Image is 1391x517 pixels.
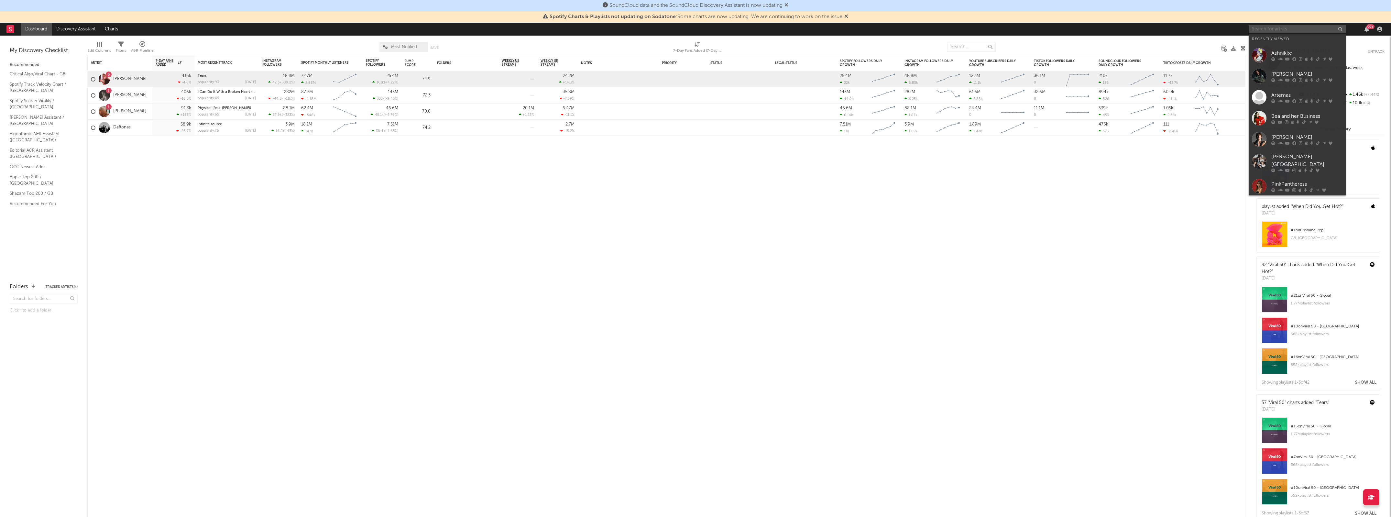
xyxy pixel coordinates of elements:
[1192,120,1221,136] svg: Chart title
[904,81,918,85] div: 6.85k
[1257,287,1380,317] a: #21onViral 50 - Global1.77Mplaylist followers
[1034,90,1046,94] div: 32.6M
[969,113,971,117] div: 0
[156,59,176,67] span: 7-Day Fans Added
[784,3,788,8] span: Dismiss
[177,96,191,101] div: -16.5 %
[1099,97,1109,101] div: 826
[1249,129,1346,150] a: [PERSON_NAME]
[52,23,100,36] a: Discovery Assistant
[840,90,850,94] div: 143M
[181,90,191,94] div: 406k
[1099,113,1109,117] div: 453
[10,47,78,55] div: My Discovery Checklist
[181,106,191,110] div: 91.3k
[1262,275,1365,282] div: [DATE]
[1099,90,1109,94] div: 894k
[177,113,191,117] div: +163 %
[840,97,854,101] div: 44.9k
[869,71,898,87] svg: Chart title
[273,113,282,117] span: 37.9k
[385,113,397,117] span: +4.76 %
[1249,66,1346,87] a: [PERSON_NAME]
[565,122,575,126] div: 2.7M
[1128,104,1157,120] svg: Chart title
[1355,380,1376,385] button: Show All
[1252,35,1342,43] div: Recently Viewed
[1163,129,1178,133] div: -2.45k
[131,39,154,58] div: A&R Pipeline
[405,92,431,99] div: 72.3
[934,104,963,120] svg: Chart title
[376,129,385,133] span: 38.4k
[1257,317,1380,348] a: #10onViral 50 - [GEOGRAPHIC_DATA]368kplaylist followers
[373,96,398,101] div: ( )
[1192,87,1221,104] svg: Chart title
[1192,71,1221,87] svg: Chart title
[1291,453,1375,461] div: # 7 on Viral 50 - [GEOGRAPHIC_DATA]
[673,47,722,55] div: 7-Day Fans Added (7-Day Fans Added)
[1249,87,1346,108] a: Artemas
[131,47,154,55] div: A&R Pipeline
[840,81,850,85] div: 22k
[561,113,575,117] div: -11.1 %
[840,113,853,117] div: 6.14k
[330,104,359,120] svg: Chart title
[1099,59,1147,67] div: SoundCloud Followers Daily Growth
[113,93,147,98] a: [PERSON_NAME]
[245,113,256,116] div: [DATE]
[1291,323,1375,330] div: # 10 on Viral 50 - [GEOGRAPHIC_DATA]
[176,129,191,133] div: -26.7 %
[1271,113,1342,120] div: Bea and her Business
[673,39,722,58] div: 7-Day Fans Added (7-Day Fans Added)
[560,96,575,101] div: -7.59 %
[1342,91,1385,99] div: 1.46k
[366,59,389,67] div: Spotify Followers
[1034,106,1044,110] div: 11.1M
[301,90,313,94] div: 87.7M
[301,81,316,85] div: 2.88M
[550,14,842,19] span: : Some charts are now updating. We are continuing to work on the issue
[1099,81,1109,85] div: 195
[541,59,565,67] span: Weekly UK Streams
[1271,134,1342,141] div: [PERSON_NAME]
[1257,479,1380,510] a: #10onViral 50 - [GEOGRAPHIC_DATA]352kplaylist followers
[388,90,398,94] div: 143M
[1249,25,1346,33] input: Search for artists
[284,90,295,94] div: 282M
[969,90,980,94] div: 61.5M
[282,81,294,84] span: -39.2 %
[904,113,917,117] div: 1.87k
[1099,106,1108,110] div: 539k
[998,104,1027,120] svg: Chart title
[113,125,131,130] a: Deftones
[1262,210,1343,217] div: [DATE]
[904,59,953,67] div: Instagram Followers Daily Growth
[198,123,256,126] div: infinite source
[10,97,71,111] a: Spotify Search Virality / [GEOGRAPHIC_DATA]
[1257,348,1380,379] a: #16onViral 50 - [GEOGRAPHIC_DATA]352kplaylist followers
[301,74,312,78] div: 72.7M
[998,71,1027,87] svg: Chart title
[710,61,752,65] div: Status
[1099,122,1108,126] div: 476k
[1291,234,1375,242] div: GB, [GEOGRAPHIC_DATA]
[563,106,575,110] div: 6.47M
[1291,461,1375,469] div: 368k playlist followers
[268,80,295,84] div: ( )
[1249,150,1346,176] a: [PERSON_NAME][GEOGRAPHIC_DATA]
[1163,97,1177,101] div: -11.1k
[934,120,963,136] svg: Chart title
[113,76,147,82] a: [PERSON_NAME]
[10,71,71,78] a: Critical Algo/Viral Chart - GB
[1366,24,1375,29] div: 99 +
[405,75,431,83] div: 74.9
[1291,292,1375,300] div: # 21 on Viral 50 - Global
[581,61,646,65] div: Notes
[375,113,384,117] span: 45.1k
[182,74,191,78] div: 416k
[969,97,983,101] div: 5.88k
[1362,102,1370,105] span: 0 %
[386,106,398,110] div: 46.6M
[1063,104,1092,120] svg: Chart title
